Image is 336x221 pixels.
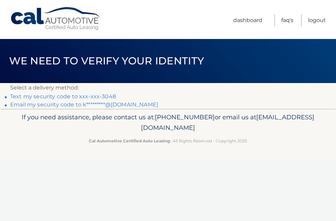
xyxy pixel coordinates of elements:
[10,93,116,100] a: Text my security code to xxx-xxx-3048
[233,15,262,26] a: Dashboard
[11,112,325,134] p: If you need assistance, please contact us at: or email us at
[10,83,326,93] p: Select a delivery method:
[11,137,325,144] p: - All Rights Reserved - Copyright 2025
[308,15,326,26] a: Logout
[89,138,170,143] strong: Cal Automotive Certified Auto Leasing
[10,101,158,108] a: Email my security code to k*********@[DOMAIN_NAME]
[155,113,215,121] span: [PHONE_NUMBER]
[10,7,101,31] a: Cal Automotive
[281,15,293,26] a: FAQ's
[9,55,204,67] span: We need to verify your identity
